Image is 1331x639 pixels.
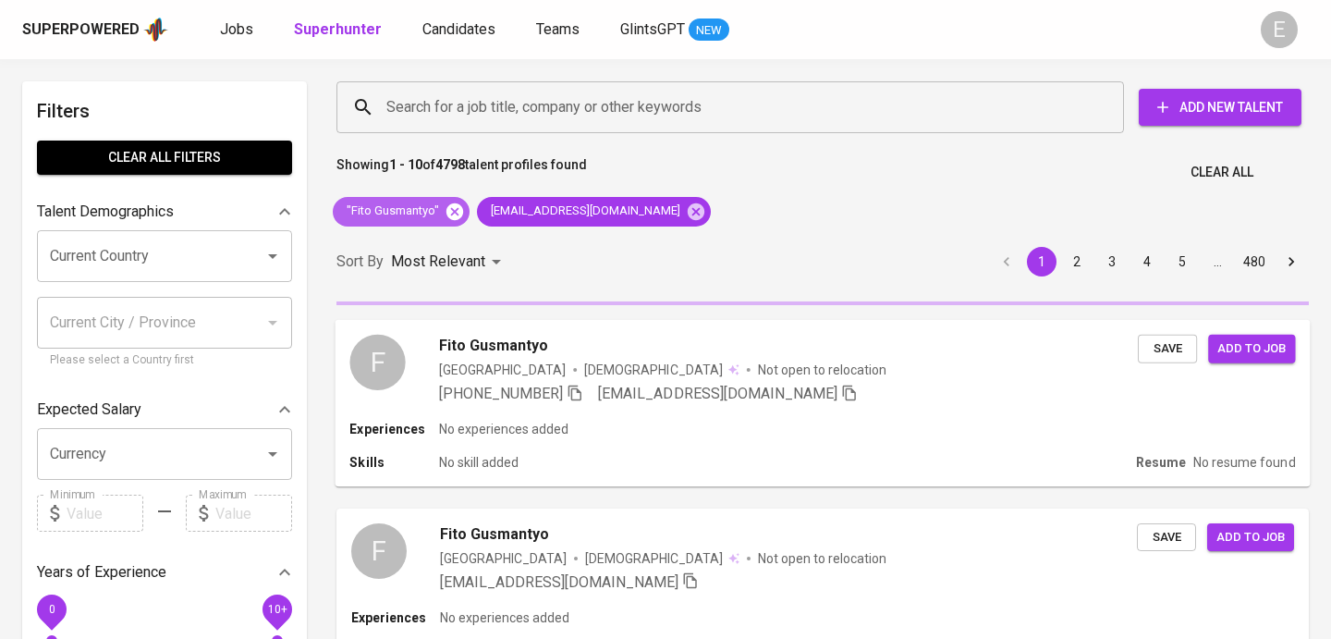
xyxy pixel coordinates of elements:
[1097,247,1127,276] button: Go to page 3
[37,561,166,584] p: Years of Experience
[349,420,438,438] p: Experiences
[1216,527,1285,548] span: Add to job
[1027,247,1056,276] button: page 1
[37,96,292,126] h6: Filters
[439,453,519,472] p: No skill added
[1147,338,1188,359] span: Save
[758,360,886,378] p: Not open to relocation
[267,603,287,616] span: 10+
[1138,334,1197,363] button: Save
[37,399,141,421] p: Expected Salary
[336,155,587,190] p: Showing of talent profiles found
[294,20,382,38] b: Superhunter
[1132,247,1162,276] button: Go to page 4
[536,20,580,38] span: Teams
[37,193,292,230] div: Talent Demographics
[440,573,678,591] span: [EMAIL_ADDRESS][DOMAIN_NAME]
[620,20,685,38] span: GlintsGPT
[439,384,563,401] span: [PHONE_NUMBER]
[1137,523,1196,552] button: Save
[439,334,548,356] span: Fito Gusmantyo
[440,608,569,627] p: No experiences added
[1217,338,1286,359] span: Add to job
[422,20,495,38] span: Candidates
[336,320,1309,486] a: FFito Gusmantyo[GEOGRAPHIC_DATA][DEMOGRAPHIC_DATA] Not open to relocation[PHONE_NUMBER] [EMAIL_AD...
[422,18,499,42] a: Candidates
[758,549,886,568] p: Not open to relocation
[439,420,568,438] p: No experiences added
[1207,523,1294,552] button: Add to job
[67,495,143,532] input: Value
[37,201,174,223] p: Talent Demographics
[1261,11,1298,48] div: E
[260,441,286,467] button: Open
[351,608,440,627] p: Experiences
[391,251,485,273] p: Most Relevant
[1139,89,1301,126] button: Add New Talent
[333,197,470,227] div: "Fito Gusmantyo"
[215,495,292,532] input: Value
[349,453,438,472] p: Skills
[351,523,407,579] div: F
[336,251,384,273] p: Sort By
[294,18,385,42] a: Superhunter
[1062,247,1092,276] button: Go to page 2
[477,197,711,227] div: [EMAIL_ADDRESS][DOMAIN_NAME]
[585,549,726,568] span: [DEMOGRAPHIC_DATA]
[143,16,168,43] img: app logo
[48,603,55,616] span: 0
[1136,453,1186,472] p: Resume
[220,20,253,38] span: Jobs
[37,141,292,175] button: Clear All filters
[37,391,292,428] div: Expected Salary
[37,554,292,591] div: Years of Experience
[220,18,257,42] a: Jobs
[584,360,725,378] span: [DEMOGRAPHIC_DATA]
[477,203,691,220] span: [EMAIL_ADDRESS][DOMAIN_NAME]
[440,523,549,546] span: Fito Gusmantyo
[536,18,583,42] a: Teams
[1154,96,1287,119] span: Add New Talent
[435,157,465,172] b: 4798
[1191,161,1253,184] span: Clear All
[22,16,168,43] a: Superpoweredapp logo
[389,157,422,172] b: 1 - 10
[989,247,1309,276] nav: pagination navigation
[22,19,140,41] div: Superpowered
[439,360,566,378] div: [GEOGRAPHIC_DATA]
[1146,527,1187,548] span: Save
[52,146,277,169] span: Clear All filters
[598,384,837,401] span: [EMAIL_ADDRESS][DOMAIN_NAME]
[1238,247,1271,276] button: Go to page 480
[1183,155,1261,190] button: Clear All
[620,18,729,42] a: GlintsGPT NEW
[1167,247,1197,276] button: Go to page 5
[260,243,286,269] button: Open
[1276,247,1306,276] button: Go to next page
[391,245,507,279] div: Most Relevant
[1193,453,1295,472] p: No resume found
[440,549,567,568] div: [GEOGRAPHIC_DATA]
[1208,334,1295,363] button: Add to job
[50,351,279,370] p: Please select a Country first
[1203,252,1232,271] div: …
[333,203,450,220] span: "Fito Gusmantyo"
[349,334,405,389] div: F
[689,21,729,40] span: NEW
